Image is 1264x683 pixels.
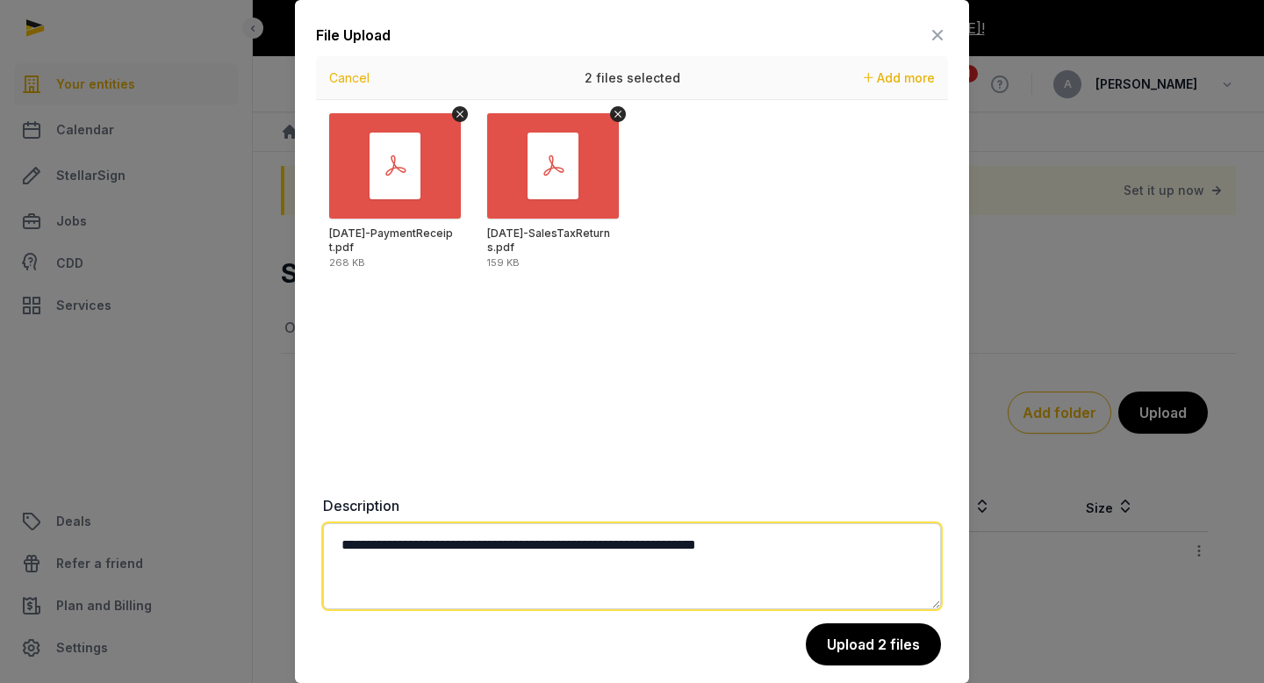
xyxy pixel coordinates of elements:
[487,226,614,254] div: August2025-SalesTaxReturns.pdf
[316,56,948,495] div: Uppy Dashboard
[452,106,468,122] button: Remove file
[948,479,1264,683] iframe: Chat Widget
[857,66,942,90] button: Add more files
[806,623,941,665] button: Upload 2 files
[324,66,375,90] button: Cancel
[316,25,391,46] div: File Upload
[487,258,520,268] div: 159 KB
[323,495,941,516] label: Description
[610,106,626,122] button: Remove file
[329,226,456,254] div: August2025-PaymentReceipt.pdf
[877,70,935,85] span: Add more
[329,258,365,268] div: 268 KB
[500,56,764,100] div: 2 files selected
